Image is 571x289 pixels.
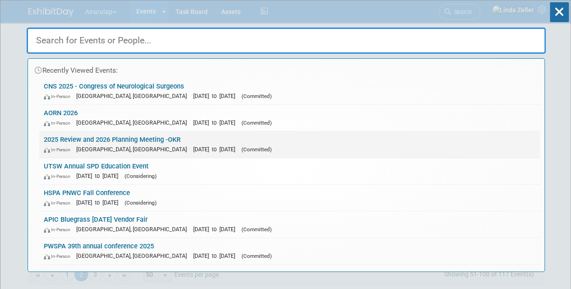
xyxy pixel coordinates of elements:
[241,93,272,99] span: (Committed)
[39,238,540,264] a: PWSPA 39th annual conference 2025 In-Person [GEOGRAPHIC_DATA], [GEOGRAPHIC_DATA] [DATE] to [DATE]...
[44,173,74,179] span: In-Person
[39,211,540,238] a: APIC Bluegrass [DATE] Vendor Fair In-Person [GEOGRAPHIC_DATA], [GEOGRAPHIC_DATA] [DATE] to [DATE]...
[76,93,191,99] span: [GEOGRAPHIC_DATA], [GEOGRAPHIC_DATA]
[39,78,540,104] a: CNS 2025 - Congress of Neurological Surgeons In-Person [GEOGRAPHIC_DATA], [GEOGRAPHIC_DATA] [DATE...
[193,226,240,233] span: [DATE] to [DATE]
[44,200,74,206] span: In-Person
[125,200,157,206] span: (Considering)
[44,253,74,259] span: In-Person
[241,146,272,153] span: (Committed)
[44,120,74,126] span: In-Person
[39,185,540,211] a: HSPA PNWC Fall Conference In-Person [DATE] to [DATE] (Considering)
[193,119,240,126] span: [DATE] to [DATE]
[193,93,240,99] span: [DATE] to [DATE]
[44,227,74,233] span: In-Person
[76,146,191,153] span: [GEOGRAPHIC_DATA], [GEOGRAPHIC_DATA]
[241,120,272,126] span: (Committed)
[76,119,191,126] span: [GEOGRAPHIC_DATA], [GEOGRAPHIC_DATA]
[76,226,191,233] span: [GEOGRAPHIC_DATA], [GEOGRAPHIC_DATA]
[241,253,272,259] span: (Committed)
[76,199,123,206] span: [DATE] to [DATE]
[241,226,272,233] span: (Committed)
[27,28,546,54] input: Search for Events or People...
[193,146,240,153] span: [DATE] to [DATE]
[44,147,74,153] span: In-Person
[76,172,123,179] span: [DATE] to [DATE]
[193,252,240,259] span: [DATE] to [DATE]
[32,59,540,78] div: Recently Viewed Events:
[39,131,540,158] a: 2025 Review and 2026 Planning Meeting -OKR In-Person [GEOGRAPHIC_DATA], [GEOGRAPHIC_DATA] [DATE] ...
[39,158,540,184] a: UTSW Annual SPD Education Event In-Person [DATE] to [DATE] (Considering)
[125,173,157,179] span: (Considering)
[76,252,191,259] span: [GEOGRAPHIC_DATA], [GEOGRAPHIC_DATA]
[44,93,74,99] span: In-Person
[39,105,540,131] a: AORN 2026 In-Person [GEOGRAPHIC_DATA], [GEOGRAPHIC_DATA] [DATE] to [DATE] (Committed)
